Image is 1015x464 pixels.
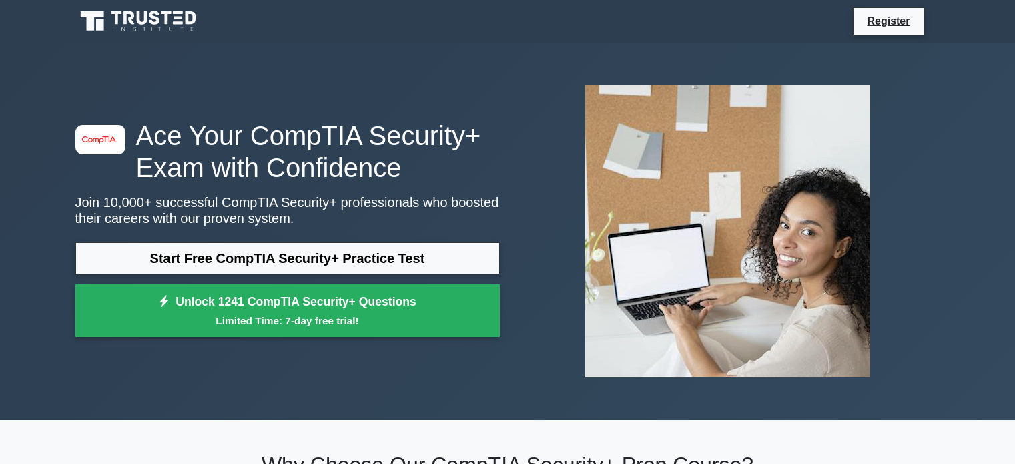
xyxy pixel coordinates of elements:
[75,120,500,184] h1: Ace Your CompTIA Security+ Exam with Confidence
[859,13,918,29] a: Register
[92,313,483,328] small: Limited Time: 7-day free trial!
[75,242,500,274] a: Start Free CompTIA Security+ Practice Test
[75,194,500,226] p: Join 10,000+ successful CompTIA Security+ professionals who boosted their careers with our proven...
[75,284,500,338] a: Unlock 1241 CompTIA Security+ QuestionsLimited Time: 7-day free trial!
